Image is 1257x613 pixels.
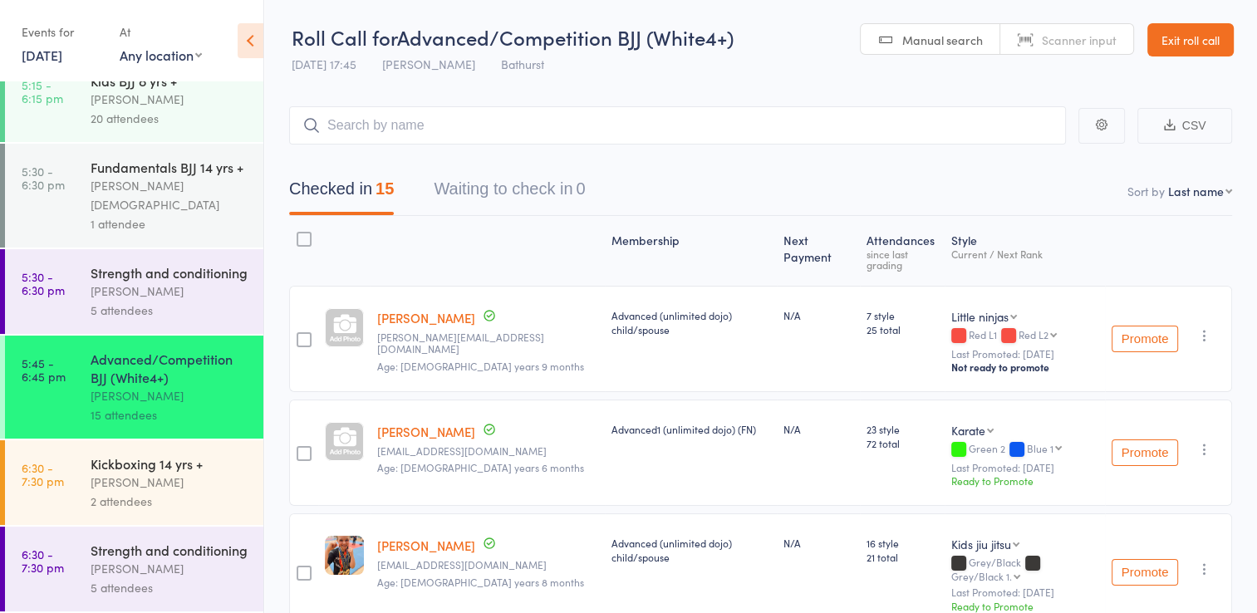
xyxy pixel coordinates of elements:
[605,223,776,278] div: Membership
[1019,329,1048,340] div: Red L2
[783,308,853,322] div: N/A
[945,223,1105,278] div: Style
[951,557,1098,581] div: Grey/Black
[951,599,1098,613] div: Ready to Promote
[22,78,63,105] time: 5:15 - 6:15 pm
[951,329,1098,343] div: Red L1
[951,586,1098,598] small: Last Promoted: [DATE]
[377,309,475,326] a: [PERSON_NAME]
[91,473,249,492] div: [PERSON_NAME]
[292,56,356,72] span: [DATE] 17:45
[289,106,1066,145] input: Search by name
[91,454,249,473] div: Kickboxing 14 yrs +
[377,537,475,554] a: [PERSON_NAME]
[377,575,584,589] span: Age: [DEMOGRAPHIC_DATA] years 8 months
[22,461,64,488] time: 6:30 - 7:30 pm
[289,171,394,215] button: Checked in15
[434,171,585,215] button: Waiting to check in0
[867,248,938,270] div: since last grading
[91,109,249,128] div: 20 attendees
[91,386,249,405] div: [PERSON_NAME]
[1147,23,1234,56] a: Exit roll call
[1127,183,1165,199] label: Sort by
[5,336,263,439] a: 5:45 -6:45 pmAdvanced/Competition BJJ (White4+)[PERSON_NAME]15 attendees
[91,176,249,214] div: [PERSON_NAME][DEMOGRAPHIC_DATA]
[376,179,394,198] div: 15
[377,423,475,440] a: [PERSON_NAME]
[783,422,853,436] div: N/A
[377,359,584,373] span: Age: [DEMOGRAPHIC_DATA] years 9 months
[120,46,202,64] div: Any location
[325,536,364,575] img: image1682683984.png
[292,23,397,51] span: Roll Call for
[91,90,249,109] div: [PERSON_NAME]
[611,536,769,564] div: Advanced (unlimited dojo) child/spouse
[501,56,544,72] span: Bathurst
[91,301,249,320] div: 5 attendees
[951,348,1098,360] small: Last Promoted: [DATE]
[91,405,249,424] div: 15 attendees
[22,18,103,46] div: Events for
[1137,108,1232,144] button: CSV
[611,308,769,336] div: Advanced (unlimited dojo) child/spouse
[22,547,64,574] time: 6:30 - 7:30 pm
[902,32,983,48] span: Manual search
[22,46,62,64] a: [DATE]
[867,436,938,450] span: 72 total
[91,350,249,386] div: Advanced/Competition BJJ (White4+)
[397,23,734,51] span: Advanced/Competition BJJ (White4+)
[120,18,202,46] div: At
[22,270,65,297] time: 5:30 - 6:30 pm
[867,322,938,336] span: 25 total
[5,527,263,611] a: 6:30 -7:30 pmStrength and conditioning[PERSON_NAME]5 attendees
[1112,326,1178,352] button: Promote
[91,559,249,578] div: [PERSON_NAME]
[1112,439,1178,466] button: Promote
[951,536,1011,552] div: Kids jiu jitsu
[576,179,585,198] div: 0
[91,282,249,301] div: [PERSON_NAME]
[5,440,263,525] a: 6:30 -7:30 pmKickboxing 14 yrs +[PERSON_NAME]2 attendees
[783,536,853,550] div: N/A
[951,571,1012,581] div: Grey/Black 1.
[91,214,249,233] div: 1 attendee
[91,158,249,176] div: Fundamentals BJJ 14 yrs +
[377,460,584,474] span: Age: [DEMOGRAPHIC_DATA] years 6 months
[867,422,938,436] span: 23 style
[611,422,769,436] div: Advanced1 (unlimited dojo) (FN)
[382,56,475,72] span: [PERSON_NAME]
[951,462,1098,473] small: Last Promoted: [DATE]
[91,263,249,282] div: Strength and conditioning
[377,445,598,457] small: Eksmith00@gmail.com
[951,308,1009,325] div: Little ninjas
[867,550,938,564] span: 21 total
[1112,559,1178,586] button: Promote
[951,248,1098,259] div: Current / Next Rank
[860,223,945,278] div: Atten­dances
[867,308,938,322] span: 7 style
[5,249,263,334] a: 5:30 -6:30 pmStrength and conditioning[PERSON_NAME]5 attendees
[951,360,1098,374] div: Not ready to promote
[377,559,598,571] small: zrodwell@yahoo.com.au
[91,492,249,511] div: 2 attendees
[91,541,249,559] div: Strength and conditioning
[867,536,938,550] span: 16 style
[377,331,598,356] small: tanisha.lestrange123@gmail.com
[91,578,249,597] div: 5 attendees
[951,473,1098,488] div: Ready to Promote
[777,223,860,278] div: Next Payment
[5,144,263,248] a: 5:30 -6:30 pmFundamentals BJJ 14 yrs +[PERSON_NAME][DEMOGRAPHIC_DATA]1 attendee
[1042,32,1117,48] span: Scanner input
[1027,443,1053,454] div: Blue 1
[22,356,66,383] time: 5:45 - 6:45 pm
[951,443,1098,457] div: Green 2
[951,422,985,439] div: Karate
[1168,183,1224,199] div: Last name
[5,57,263,142] a: 5:15 -6:15 pmKids BJJ 8 yrs +[PERSON_NAME]20 attendees
[22,164,65,191] time: 5:30 - 6:30 pm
